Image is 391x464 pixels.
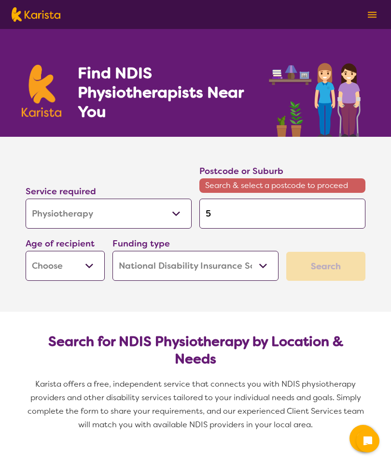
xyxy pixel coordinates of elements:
[112,238,170,249] label: Funding type
[349,425,377,452] button: Channel Menu
[266,52,369,137] img: physiotherapy
[26,238,95,249] label: Age of recipient
[199,178,365,193] span: Search & select a postcode to proceed
[26,186,96,197] label: Service required
[368,12,377,18] img: menu
[78,63,256,121] h1: Find NDIS Physiotherapists Near You
[12,7,60,22] img: Karista logo
[22,65,61,117] img: Karista logo
[199,165,283,177] label: Postcode or Suburb
[33,333,358,368] h2: Search for NDIS Physiotherapy by Location & Needs
[22,377,369,432] p: Karista offers a free, independent service that connects you with NDIS physiotherapy providers an...
[199,199,365,229] input: Type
